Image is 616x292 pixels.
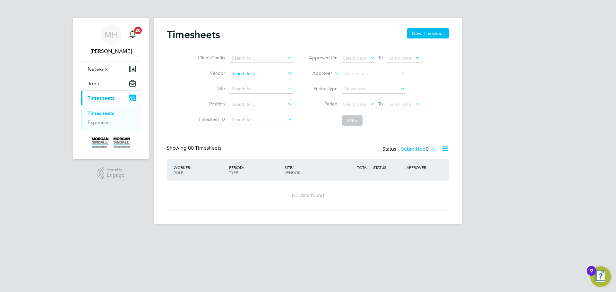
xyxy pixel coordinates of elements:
a: Expenses [88,119,109,125]
span: / [243,165,244,170]
span: Select date [388,55,411,61]
input: Search for... [229,69,293,78]
span: Timesheets [88,95,114,101]
a: Timesheets [88,110,114,116]
label: Vendor [196,70,225,76]
span: 0 [426,146,429,152]
label: Timesheet ID [196,116,225,122]
label: Client Config [196,55,225,61]
div: SITE [283,162,338,178]
input: Search for... [342,69,405,78]
span: MH [105,30,117,39]
a: Go to home page [81,138,141,148]
h2: Timesheets [167,28,220,41]
div: Status [382,145,436,154]
span: Matt Hadden [81,47,141,55]
span: Select date [343,101,366,107]
div: No data found [173,192,443,199]
input: Select one [342,85,405,94]
span: VENDOR [285,170,300,175]
label: Approved On [309,55,338,61]
button: Jobs [81,76,141,90]
a: MH[PERSON_NAME] [81,24,141,55]
div: WORKER [172,162,227,178]
span: TOTAL [357,165,368,170]
div: STATUS [372,162,405,173]
a: 20 [126,24,139,45]
img: morgansindall-logo-retina.png [92,138,130,148]
span: / [292,165,294,170]
input: Search for... [229,54,293,63]
span: 00 Timesheets [188,145,221,151]
span: TYPE [229,170,238,175]
div: PERIOD [227,162,283,178]
label: Position [196,101,225,107]
span: Jobs [88,80,99,87]
button: Open Resource Center, 9 new notifications [590,266,611,287]
span: Network [88,66,108,72]
nav: Main navigation [73,18,149,159]
span: Powered by [107,167,124,172]
button: Network [81,62,141,76]
div: APPROVER [405,162,438,173]
div: Timesheets [81,105,141,131]
label: Period [309,101,338,107]
span: Engage [107,172,124,178]
div: Showing [167,145,223,152]
span: To [376,54,385,62]
a: Powered byEngage [98,167,125,179]
input: Search for... [229,115,293,124]
button: New Timesheet [407,28,449,38]
span: 20 [134,27,142,34]
span: ROLE [174,170,183,175]
button: Filter [342,115,363,126]
button: Timesheets [81,91,141,105]
label: Period Type [309,86,338,91]
span: Select date [388,101,411,107]
label: Site [196,86,225,91]
input: Search for... [229,100,293,109]
span: / [190,165,191,170]
label: Submitted [401,146,435,152]
span: To [376,100,385,108]
div: 9 [590,271,593,279]
input: Search for... [229,85,293,94]
label: Approver [303,70,332,77]
span: Select date [343,55,366,61]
